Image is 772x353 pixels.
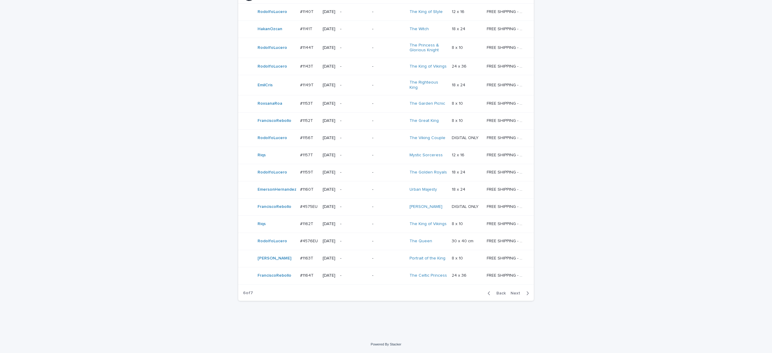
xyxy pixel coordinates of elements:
span: Back [493,291,506,295]
p: - [372,118,404,123]
p: 18 x 24 [452,186,467,192]
p: DIGITAL ONLY [452,203,480,209]
a: Mystic Sorceress [410,153,443,158]
p: [DATE] [323,221,335,227]
p: 8 x 10 [452,220,464,227]
p: 18 x 24 [452,25,467,32]
p: 8 x 10 [452,117,464,123]
a: RodolfoLucero [258,9,287,14]
a: The King of Style [410,9,443,14]
tr: FranciscoRebollo #4575EU#4575EU [DATE]--[PERSON_NAME] DIGITAL ONLYDIGITAL ONLY FREE SHIPPING - pr... [238,198,534,215]
p: - [372,204,404,209]
p: [DATE] [323,64,335,69]
a: RodolfoLucero [258,135,287,141]
p: 8 x 10 [452,44,464,50]
p: - [340,273,367,278]
a: [PERSON_NAME] [410,204,442,209]
p: #1157T [300,151,314,158]
p: 12 x 16 [452,151,466,158]
a: The Righteous King [410,80,447,90]
a: The King of Vikings [410,221,447,227]
p: [DATE] [323,256,335,261]
p: [DATE] [323,9,335,14]
a: FranciscoRebollo [258,273,291,278]
tr: FranciscoRebollo #1164T#1164T [DATE]--The Celtic Princess 24 x 3624 x 36 FREE SHIPPING - preview ... [238,267,534,284]
p: [DATE] [323,239,335,244]
p: - [372,45,404,50]
p: - [340,9,367,14]
a: The Celtic Princess [410,273,447,278]
p: 18 x 24 [452,81,467,88]
p: - [340,239,367,244]
tr: HakanOzcan #1141T#1141T [DATE]--The Witch 18 x 2418 x 24 FREE SHIPPING - preview in 1-2 business ... [238,21,534,38]
p: FREE SHIPPING - preview in 1-2 business days, after your approval delivery will take 5-10 b.d. [487,81,526,88]
tr: RodolfoLucero #4576EU#4576EU [DATE]--The Queen 30 x 40 cm30 x 40 cm FREE SHIPPING - preview in 1-... [238,233,534,250]
p: #1149T [300,81,315,88]
a: FranciscoRebollo [258,118,291,123]
p: - [340,135,367,141]
p: [DATE] [323,83,335,88]
p: #1143T [300,63,315,69]
p: - [372,153,404,158]
p: - [372,135,404,141]
p: #4575EU [300,203,319,209]
tr: EmilCris #1149T#1149T [DATE]--The Righteous King 18 x 2418 x 24 FREE SHIPPING - preview in 1-2 bu... [238,75,534,95]
p: [DATE] [323,101,335,106]
p: FREE SHIPPING - preview in 1-2 business days, after your approval delivery will take 5-10 b.d. [487,100,526,106]
p: [DATE] [323,273,335,278]
a: The Golden Royals [410,170,447,175]
tr: EmersonHernandez #1160T#1160T [DATE]--Urban Majesty 18 x 2418 x 24 FREE SHIPPING - preview in 1-2... [238,181,534,198]
p: - [372,101,404,106]
p: FREE SHIPPING - preview in 1-2 business days, after your approval delivery will take 5-10 busines... [487,237,526,244]
a: The Great King [410,118,439,123]
p: FREE SHIPPING - preview in 1-2 business days, after your approval delivery will take 5-10 b.d. [487,117,526,123]
p: FREE SHIPPING - preview in 1-2 business days, after your approval delivery will take 5-10 b.d. [487,63,526,69]
p: - [340,118,367,123]
p: - [372,83,404,88]
p: #1140T [300,8,315,14]
a: [PERSON_NAME] [258,256,291,261]
p: #1164T [300,272,315,278]
p: - [340,153,367,158]
p: - [340,221,367,227]
a: The Witch [410,27,429,32]
p: #4576EU [300,237,319,244]
p: #1144T [300,44,315,50]
p: #1163T [300,255,315,261]
p: - [340,101,367,106]
a: Riqs [258,153,266,158]
a: The Princess & Glorious Knight [410,43,447,53]
p: FREE SHIPPING - preview in 1-2 business days, after your approval delivery will take 5-10 b.d. [487,220,526,227]
a: EmilCris [258,83,273,88]
p: - [340,256,367,261]
p: [DATE] [323,170,335,175]
p: FREE SHIPPING - preview in 1-2 business days, after your approval delivery will take 5-10 busines... [487,203,526,209]
tr: FranciscoRebollo #1152T#1152T [DATE]--The Great King 8 x 108 x 10 FREE SHIPPING - preview in 1-2 ... [238,112,534,129]
a: FranciscoRebollo [258,204,291,209]
p: #1141T [300,25,314,32]
p: [DATE] [323,45,335,50]
p: FREE SHIPPING - preview in 1-2 business days, after your approval delivery will take 5-10 b.d. [487,44,526,50]
p: #1156T [300,134,315,141]
tr: Riqs #1162T#1162T [DATE]--The King of Vikings 8 x 108 x 10 FREE SHIPPING - preview in 1-2 busines... [238,215,534,233]
a: RodolfoLucero [258,170,287,175]
p: - [372,239,404,244]
p: FREE SHIPPING - preview in 1-2 business days, after your approval delivery will take 5-10 b.d. [487,134,526,141]
a: EmersonHernandez [258,187,296,192]
a: RoxsanaRoa [258,101,282,106]
p: 24 x 36 [452,272,468,278]
p: - [372,9,404,14]
p: - [372,256,404,261]
p: #1159T [300,169,315,175]
a: RodolfoLucero [258,64,287,69]
p: - [340,45,367,50]
p: - [372,27,404,32]
p: 30 x 40 cm [452,237,475,244]
a: The Garden Picnic [410,101,445,106]
p: 18 x 24 [452,169,467,175]
p: 8 x 10 [452,255,464,261]
p: FREE SHIPPING - preview in 1-2 business days, after your approval delivery will take 5-10 b.d. [487,255,526,261]
a: Powered By Stacker [371,342,401,346]
p: #1152T [300,117,314,123]
p: - [372,64,404,69]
